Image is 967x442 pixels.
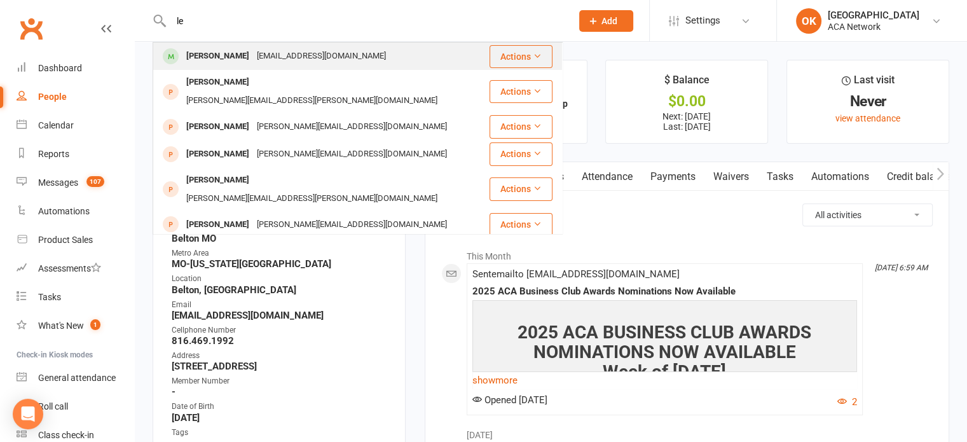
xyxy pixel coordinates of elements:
[182,171,253,190] div: [PERSON_NAME]
[490,177,552,200] button: Actions
[38,149,69,159] div: Reports
[664,72,710,95] div: $ Balance
[38,292,61,302] div: Tasks
[617,95,756,108] div: $0.00
[167,12,563,30] input: Search...
[842,72,895,95] div: Last visit
[86,176,104,187] span: 107
[38,430,94,440] div: Class check-in
[518,322,811,363] span: 2025 ACA BUSINESS CLUB AWARDS NOMINATIONS NOW AVAILABLE
[603,361,726,382] span: Week of [DATE]
[15,13,47,45] a: Clubworx
[172,258,388,270] strong: MO-[US_STATE][GEOGRAPHIC_DATA]
[182,216,253,234] div: [PERSON_NAME]
[38,321,84,331] div: What's New
[579,10,633,32] button: Add
[472,286,857,297] div: 2025 ACA Business Club Awards Nominations Now Available
[172,299,388,311] div: Email
[172,427,388,439] div: Tags
[837,394,857,410] button: 2
[641,162,704,191] a: Payments
[38,63,82,73] div: Dashboard
[490,115,552,138] button: Actions
[799,95,937,108] div: Never
[490,45,552,68] button: Actions
[17,283,134,312] a: Tasks
[17,392,134,421] a: Roll call
[828,10,919,21] div: [GEOGRAPHIC_DATA]
[17,54,134,83] a: Dashboard
[182,118,253,136] div: [PERSON_NAME]
[17,254,134,283] a: Assessments
[13,399,43,429] div: Open Intercom Messenger
[441,243,933,263] li: This Month
[17,312,134,340] a: What's New1
[253,216,451,234] div: [PERSON_NAME][EMAIL_ADDRESS][DOMAIN_NAME]
[17,364,134,392] a: General attendance kiosk mode
[17,169,134,197] a: Messages 107
[17,197,134,226] a: Automations
[617,111,756,132] p: Next: [DATE] Last: [DATE]
[172,401,388,413] div: Date of Birth
[835,113,900,123] a: view attendance
[490,213,552,236] button: Actions
[878,162,960,191] a: Credit balance
[182,190,441,208] div: [PERSON_NAME][EMAIL_ADDRESS][PERSON_NAME][DOMAIN_NAME]
[441,204,933,223] h3: Activity
[38,373,116,383] div: General attendance
[172,284,388,296] strong: Belton, [GEOGRAPHIC_DATA]
[253,145,451,163] div: [PERSON_NAME][EMAIL_ADDRESS][DOMAIN_NAME]
[704,162,758,191] a: Waivers
[758,162,802,191] a: Tasks
[38,206,90,216] div: Automations
[172,375,388,387] div: Member Number
[472,371,857,389] a: show more
[38,401,68,411] div: Roll call
[38,92,67,102] div: People
[38,235,93,245] div: Product Sales
[172,247,388,259] div: Metro Area
[17,226,134,254] a: Product Sales
[685,6,720,35] span: Settings
[253,118,451,136] div: [PERSON_NAME][EMAIL_ADDRESS][DOMAIN_NAME]
[172,233,388,244] strong: Belton MO
[828,21,919,32] div: ACA Network
[90,319,100,330] span: 1
[17,83,134,111] a: People
[802,162,878,191] a: Automations
[38,177,78,188] div: Messages
[490,142,552,165] button: Actions
[573,162,641,191] a: Attendance
[601,16,617,26] span: Add
[172,310,388,321] strong: [EMAIL_ADDRESS][DOMAIN_NAME]
[182,145,253,163] div: [PERSON_NAME]
[182,73,253,92] div: [PERSON_NAME]
[172,350,388,362] div: Address
[172,273,388,285] div: Location
[172,412,388,424] strong: [DATE]
[253,47,390,66] div: [EMAIL_ADDRESS][DOMAIN_NAME]
[172,361,388,372] strong: [STREET_ADDRESS]
[172,335,388,347] strong: 816.469.1992
[441,422,933,442] li: [DATE]
[17,140,134,169] a: Reports
[182,92,441,110] div: [PERSON_NAME][EMAIL_ADDRESS][PERSON_NAME][DOMAIN_NAME]
[172,324,388,336] div: Cellphone Number
[490,80,552,103] button: Actions
[182,47,253,66] div: [PERSON_NAME]
[472,394,547,406] span: Opened [DATE]
[38,263,101,273] div: Assessments
[17,111,134,140] a: Calendar
[472,268,680,280] span: Sent email to [EMAIL_ADDRESS][DOMAIN_NAME]
[38,120,74,130] div: Calendar
[172,386,388,397] strong: -
[875,263,928,272] i: [DATE] 6:59 AM
[796,8,821,34] div: OK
